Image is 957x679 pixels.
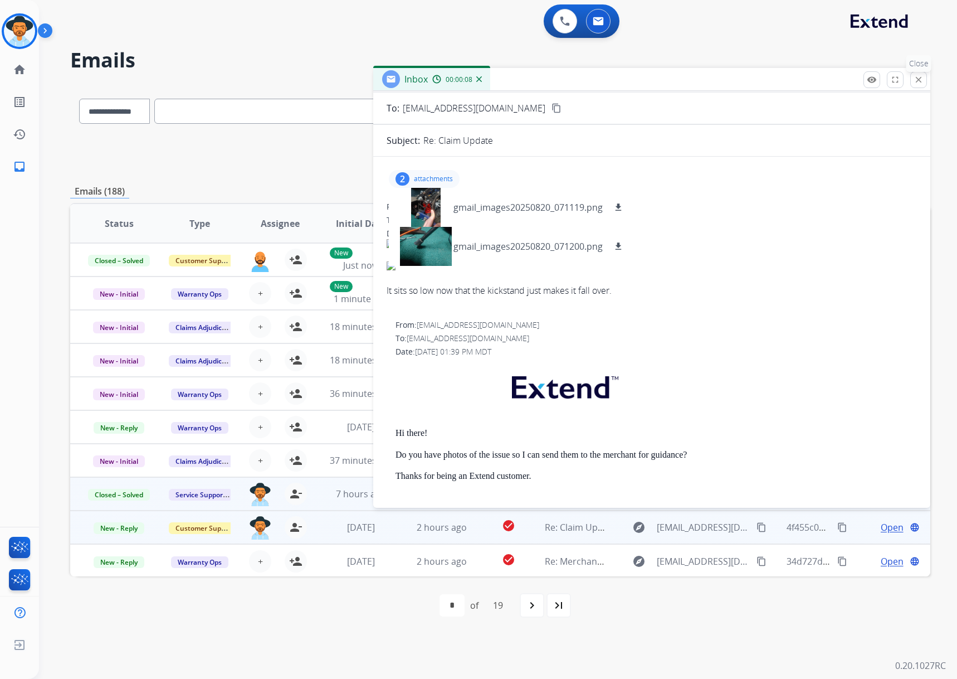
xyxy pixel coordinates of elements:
span: [EMAIL_ADDRESS][DOMAIN_NAME] [403,101,545,115]
span: 7 hours ago [336,488,386,500]
span: + [258,420,263,434]
span: + [258,555,263,568]
mat-icon: content_copy [756,556,766,566]
span: 2 hours ago [417,521,467,533]
span: [DATE] 01:39 PM MDT [415,346,491,357]
span: 00:00:08 [446,75,472,84]
mat-icon: content_copy [551,103,561,113]
span: Type [189,217,210,230]
mat-icon: person_add [289,253,302,266]
span: Closed – Solved [88,489,150,501]
span: Warranty Ops [171,422,228,434]
button: + [249,382,271,405]
span: Open [881,521,904,534]
div: To: [396,333,917,344]
span: Claims Adjudication [169,322,245,333]
p: gmail_images20250820_071119.png [453,201,603,214]
mat-icon: list_alt [13,95,26,109]
span: [EMAIL_ADDRESS][DOMAIN_NAME] [657,555,751,568]
button: + [249,349,271,371]
mat-icon: person_add [289,287,302,300]
span: New - Reply [94,422,144,434]
mat-icon: download [613,241,623,251]
p: Thanks for being an Extend customer. [396,471,917,481]
mat-icon: navigate_next [525,599,539,612]
p: gmail_images20250820_071200.png [453,240,603,253]
mat-icon: explore [632,521,646,534]
button: Close [910,71,927,88]
span: [DATE] [347,521,375,533]
span: [EMAIL_ADDRESS][DOMAIN_NAME] [417,319,539,330]
mat-icon: content_copy [756,522,766,532]
button: + [249,550,271,573]
img: agent-avatar [249,483,271,506]
p: To: [387,101,399,115]
span: 37 minutes ago [330,454,394,467]
span: Customer Support [169,255,241,266]
p: Subject: [387,134,420,147]
button: + [249,449,271,472]
span: [DATE] [347,555,375,568]
div: 2 [396,172,409,186]
p: New [330,281,353,292]
mat-icon: last_page [552,599,565,612]
span: Claims Adjudication [169,355,245,367]
button: + [249,416,271,438]
img: agent-avatar [249,249,271,272]
p: attachments [414,174,453,183]
div: From: [396,319,917,331]
span: New - Initial [93,288,145,300]
span: 1 minute ago [334,293,389,305]
mat-icon: download [613,202,623,212]
span: Warranty Ops [171,288,228,300]
p: 0.20.1027RC [895,659,946,672]
mat-icon: inbox [13,160,26,173]
div: of [470,599,478,612]
span: Status [105,217,134,230]
mat-icon: remove_red_eye [867,75,877,85]
mat-icon: person_add [289,387,302,400]
mat-icon: person_add [289,353,302,367]
div: From: [387,201,917,212]
img: agent-avatar [249,516,271,540]
div: Date: [387,228,917,239]
mat-icon: fullscreen [890,75,900,85]
mat-icon: check_circle [502,553,515,566]
div: 19 [484,594,512,617]
button: + [249,316,271,338]
h2: Emails [70,49,930,71]
span: Open [881,555,904,568]
mat-icon: language [910,556,920,566]
mat-icon: content_copy [837,556,847,566]
span: [EMAIL_ADDRESS][DOMAIN_NAME] [407,333,529,343]
span: Re: Claim Update [545,521,617,533]
span: Just now [343,259,379,271]
mat-icon: person_add [289,454,302,467]
mat-icon: close [914,75,924,85]
mat-icon: person_remove [289,487,302,501]
mat-icon: language [910,522,920,532]
p: Emails (188) [70,185,129,198]
mat-icon: person_add [289,420,302,434]
span: Assignee [261,217,300,230]
span: + [258,287,263,300]
mat-icon: history [13,128,26,141]
img: ii_198c72d9dc0cb109b291 [387,239,917,248]
p: Re: Claim Update [423,134,493,147]
span: Closed – Solved [88,255,150,266]
img: avatar [4,16,35,47]
div: To: [387,215,917,226]
span: New - Initial [93,322,145,333]
span: Inbox [404,73,428,85]
mat-icon: content_copy [837,522,847,532]
span: 36 minutes ago [330,387,394,400]
span: + [258,387,263,400]
span: New - Initial [93,355,145,367]
div: Date: [396,346,917,357]
mat-icon: home [13,63,26,76]
span: Claims Adjudication [169,455,245,467]
span: [DATE] [347,421,375,433]
p: Do you have photos of the issue so I can send them to the merchant for guidance? [396,450,917,460]
span: 18 minutes ago [330,321,394,333]
span: New - Initial [93,455,145,467]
